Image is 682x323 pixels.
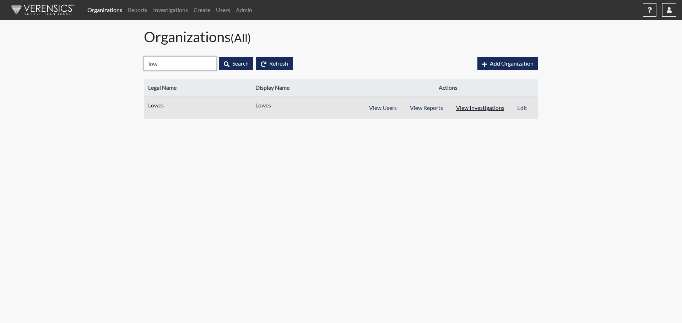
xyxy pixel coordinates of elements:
a: Organizations [85,3,125,17]
a: Create [191,3,213,17]
button: Add Organization [477,57,538,70]
span: Lowes [148,101,237,110]
span: Add Organization [490,60,534,67]
span: Refresh [269,60,288,67]
button: Search [219,57,253,70]
button: View Users [362,101,404,115]
button: Edit [510,101,534,115]
span: Lowes [255,101,344,110]
small: (All) [231,31,251,45]
span: Search [232,60,249,67]
button: Refresh [256,57,293,70]
button: View Investigations [449,101,511,115]
a: Admin [233,3,255,17]
a: Investigations [150,3,191,17]
th: Legal Name [144,79,251,97]
h1: Organizations [144,28,538,45]
a: Users [213,3,233,17]
th: Actions [358,79,538,97]
a: Reports [125,3,150,17]
input: Search [144,57,216,70]
th: Display Name [251,79,358,97]
button: View Reports [403,101,450,115]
